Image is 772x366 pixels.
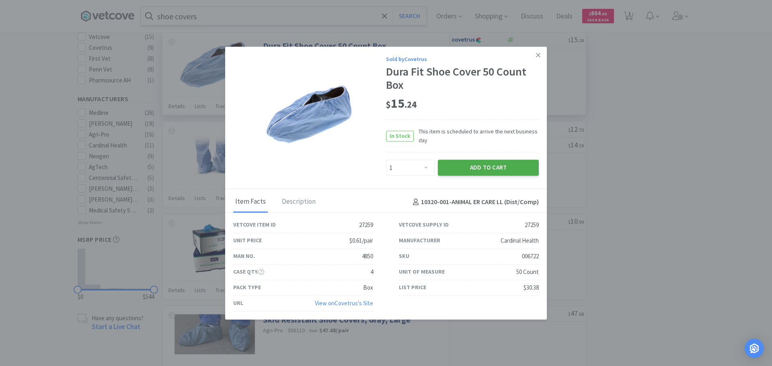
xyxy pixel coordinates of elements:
div: Dura Fit Shoe Cover 50 Count Box [386,65,539,92]
div: Man No. [233,252,255,261]
span: In Stock [386,131,413,141]
div: 4850 [362,251,373,261]
div: URL [233,299,243,308]
div: Box [363,283,373,292]
div: Sold by Covetrus [386,55,539,63]
div: 27259 [359,220,373,230]
div: List Price [399,283,426,292]
div: Item Facts [233,192,268,213]
span: This item is scheduled to arrive the next business day [414,127,539,145]
span: 15 [386,96,417,112]
div: SKU [399,252,409,261]
div: Vetcove Supply ID [399,221,449,229]
div: Vetcove Item ID [233,221,276,229]
div: Cardinal Health [501,236,539,245]
div: 27259 [525,220,539,230]
div: Description [280,192,318,213]
span: . 24 [404,99,417,110]
div: $0.61/pair [349,236,373,245]
div: Open Intercom Messenger [745,339,764,358]
div: Case Qty. [233,268,264,276]
h4: 10320-001 - ANIMAL ER CARE LL (Dist/Comp) [410,197,539,208]
div: Unit of Measure [399,268,445,276]
div: Pack Type [233,283,261,292]
div: 006722 [522,251,539,261]
div: Manufacturer [399,236,440,245]
button: Add to Cart [438,160,539,176]
span: $ [386,99,391,110]
div: Unit Price [233,236,262,245]
div: 50 Count [516,267,539,277]
a: View onCovetrus's Site [315,299,373,307]
div: 4 [370,267,373,277]
div: $30.38 [524,283,539,292]
img: 711be81fced74725ae726b8cb5f87013_27259.png [259,84,360,146]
